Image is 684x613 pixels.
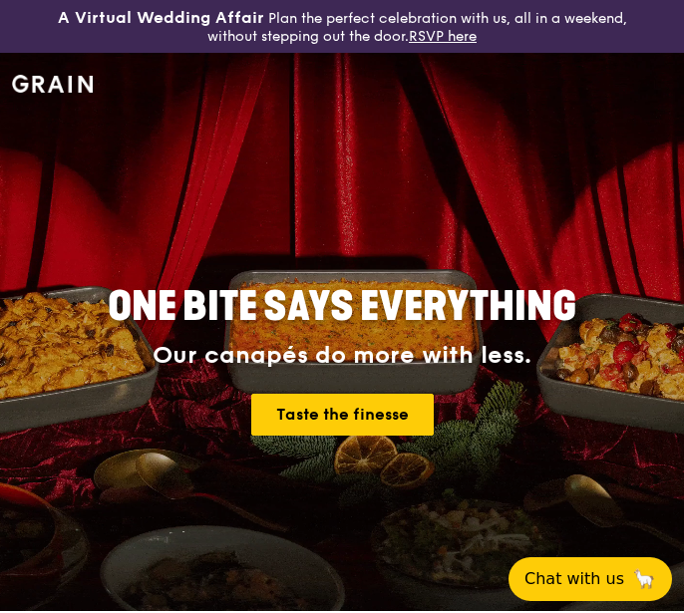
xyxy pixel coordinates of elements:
[12,52,93,112] a: GrainGrain
[632,567,656,591] span: 🦙
[108,283,576,331] span: ONE BITE SAYS EVERYTHING
[88,342,596,370] div: Our canapés do more with less.
[409,28,477,45] a: RSVP here
[58,8,264,28] h3: A Virtual Wedding Affair
[251,394,434,436] a: Taste the finesse
[12,75,93,93] img: Grain
[57,8,627,45] div: Plan the perfect celebration with us, all in a weekend, without stepping out the door.
[509,557,672,601] button: Chat with us🦙
[524,567,624,591] span: Chat with us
